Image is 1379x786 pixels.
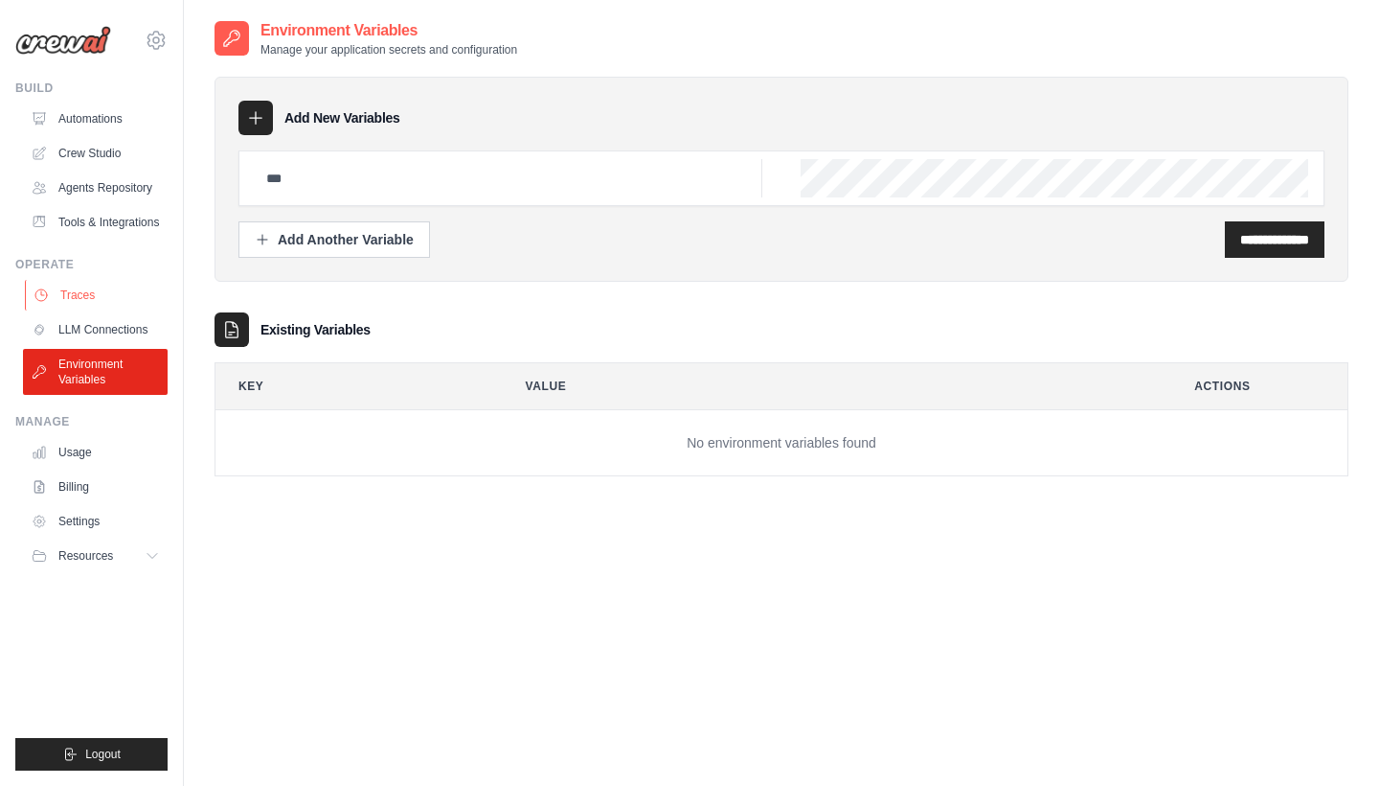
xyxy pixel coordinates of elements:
[23,437,168,468] a: Usage
[23,104,168,134] a: Automations
[15,26,111,55] img: Logo
[215,410,1347,476] td: No environment variables found
[260,19,517,42] h2: Environment Variables
[23,349,168,395] a: Environment Variables
[23,314,168,345] a: LLM Connections
[284,108,400,127] h3: Add New Variables
[25,280,170,311] a: Traces
[23,541,168,571] button: Resources
[23,472,168,502] a: Billing
[23,207,168,238] a: Tools & Integrations
[15,257,168,272] div: Operate
[23,138,168,169] a: Crew Studio
[15,414,168,429] div: Manage
[15,81,168,96] div: Build
[1171,363,1347,409] th: Actions
[23,506,168,537] a: Settings
[215,363,487,409] th: Key
[238,221,430,258] button: Add Another Variable
[255,230,414,249] div: Add Another Variable
[23,173,168,203] a: Agents Repository
[15,738,168,771] button: Logout
[260,320,371,339] h3: Existing Variables
[260,42,517,58] p: Manage your application secrets and configuration
[503,363,1157,409] th: Value
[85,747,121,762] span: Logout
[58,548,113,564] span: Resources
